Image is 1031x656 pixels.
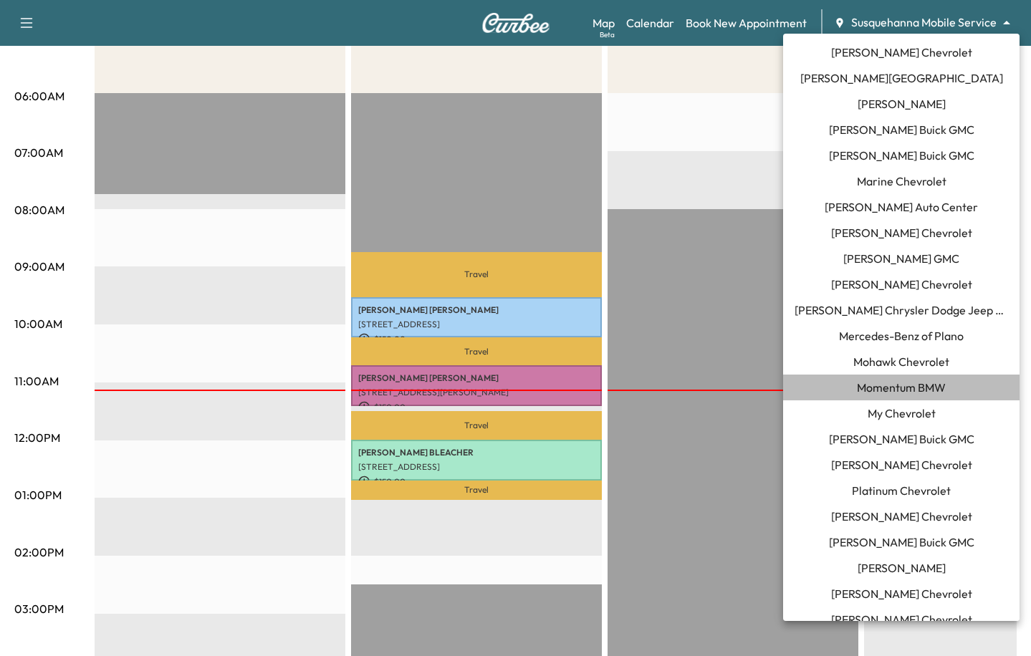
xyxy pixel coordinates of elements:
span: [PERSON_NAME] Buick GMC [829,430,974,448]
span: [PERSON_NAME] Chevrolet [831,276,972,293]
span: [PERSON_NAME] Buick GMC [829,121,974,138]
span: [PERSON_NAME] [858,559,946,577]
span: My Chevrolet [868,405,936,422]
span: Mercedes-Benz of Plano [839,327,964,344]
span: [PERSON_NAME] Chrysler Dodge Jeep RAM of [GEOGRAPHIC_DATA] [795,302,1008,319]
span: [PERSON_NAME] Chevrolet [831,585,972,602]
span: [PERSON_NAME] Chevrolet [831,456,972,473]
span: [PERSON_NAME] Chevrolet [831,44,972,61]
span: [PERSON_NAME] Auto Center [825,198,978,216]
span: [PERSON_NAME] Chevrolet [831,611,972,628]
span: Platinum Chevrolet [852,482,951,499]
span: Mohawk Chevrolet [853,353,949,370]
span: [PERSON_NAME][GEOGRAPHIC_DATA] [800,69,1003,87]
span: [PERSON_NAME] Chevrolet [831,508,972,525]
span: Marine Chevrolet [857,173,946,190]
span: Momentum BMW [857,379,946,396]
span: [PERSON_NAME] Chevrolet [831,224,972,241]
span: [PERSON_NAME] Buick GMC [829,147,974,164]
span: [PERSON_NAME] [858,95,946,112]
span: [PERSON_NAME] GMC [843,250,959,267]
span: [PERSON_NAME] Buick GMC [829,534,974,551]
